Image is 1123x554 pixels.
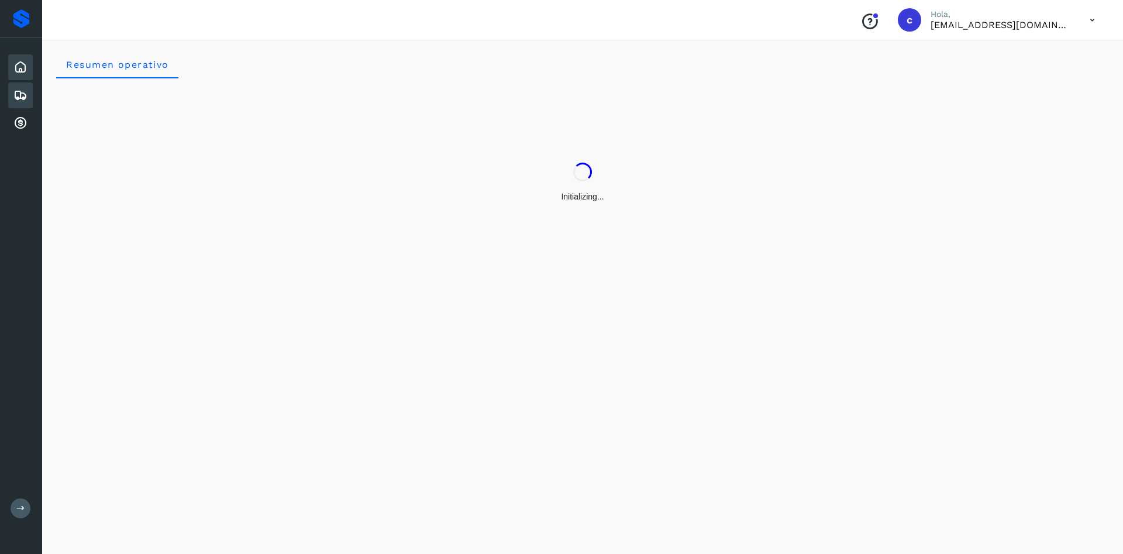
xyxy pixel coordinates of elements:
[931,19,1071,30] p: clarisa_flores@fragua.com.mx
[8,111,33,136] div: Cuentas por cobrar
[931,9,1071,19] p: Hola,
[8,82,33,108] div: Embarques
[8,54,33,80] div: Inicio
[66,59,169,70] span: Resumen operativo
